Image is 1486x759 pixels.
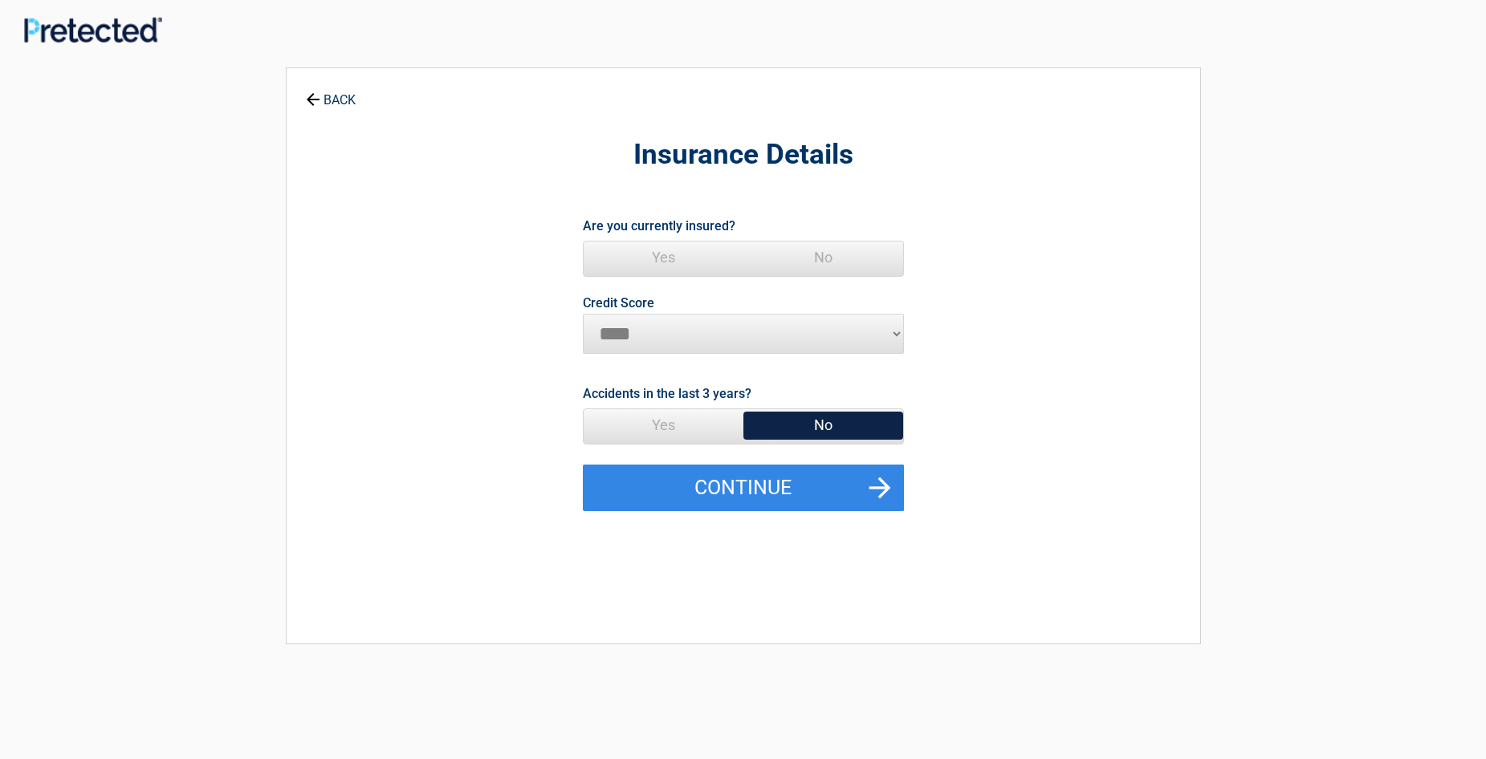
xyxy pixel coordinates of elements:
[584,409,743,441] span: Yes
[375,136,1112,174] h2: Insurance Details
[24,17,162,42] img: Main Logo
[743,241,903,274] span: No
[583,297,654,310] label: Credit Score
[583,215,735,237] label: Are you currently insured?
[583,465,904,511] button: Continue
[584,241,743,274] span: Yes
[583,383,751,404] label: Accidents in the last 3 years?
[303,79,359,107] a: BACK
[743,409,903,441] span: No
